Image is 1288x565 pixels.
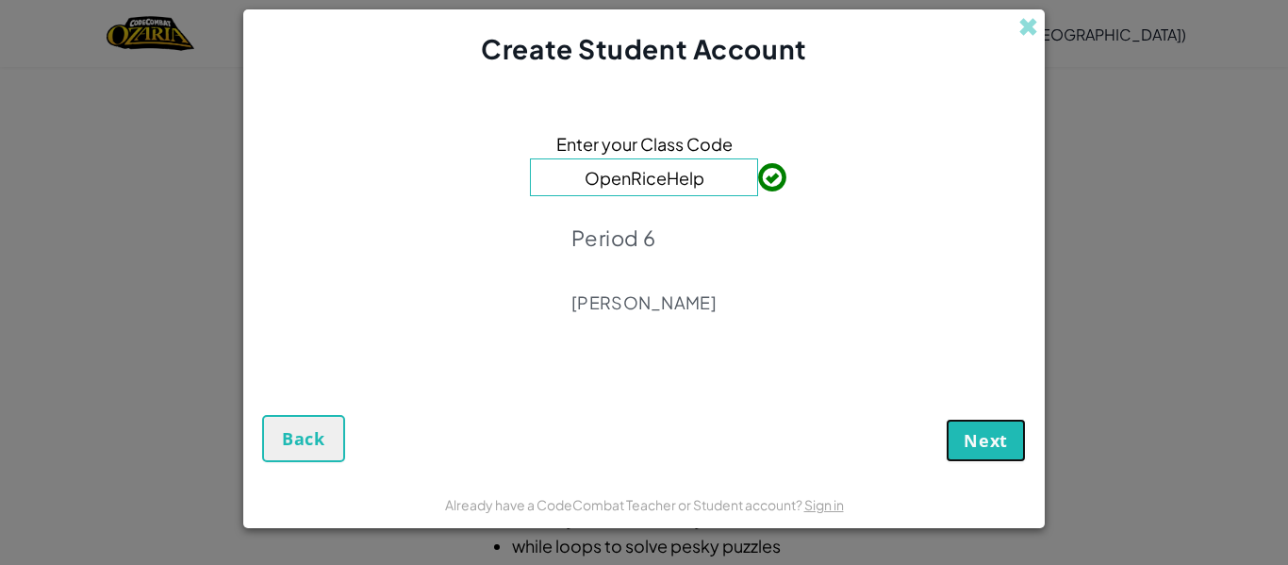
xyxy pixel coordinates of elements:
[946,419,1026,462] button: Next
[262,415,345,462] button: Back
[556,130,733,158] span: Enter your Class Code
[481,32,806,65] span: Create Student Account
[571,291,717,314] p: [PERSON_NAME]
[445,496,804,513] span: Already have a CodeCombat Teacher or Student account?
[964,429,1008,452] span: Next
[282,427,325,450] span: Back
[804,496,844,513] a: Sign in
[571,224,717,251] p: Period 6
